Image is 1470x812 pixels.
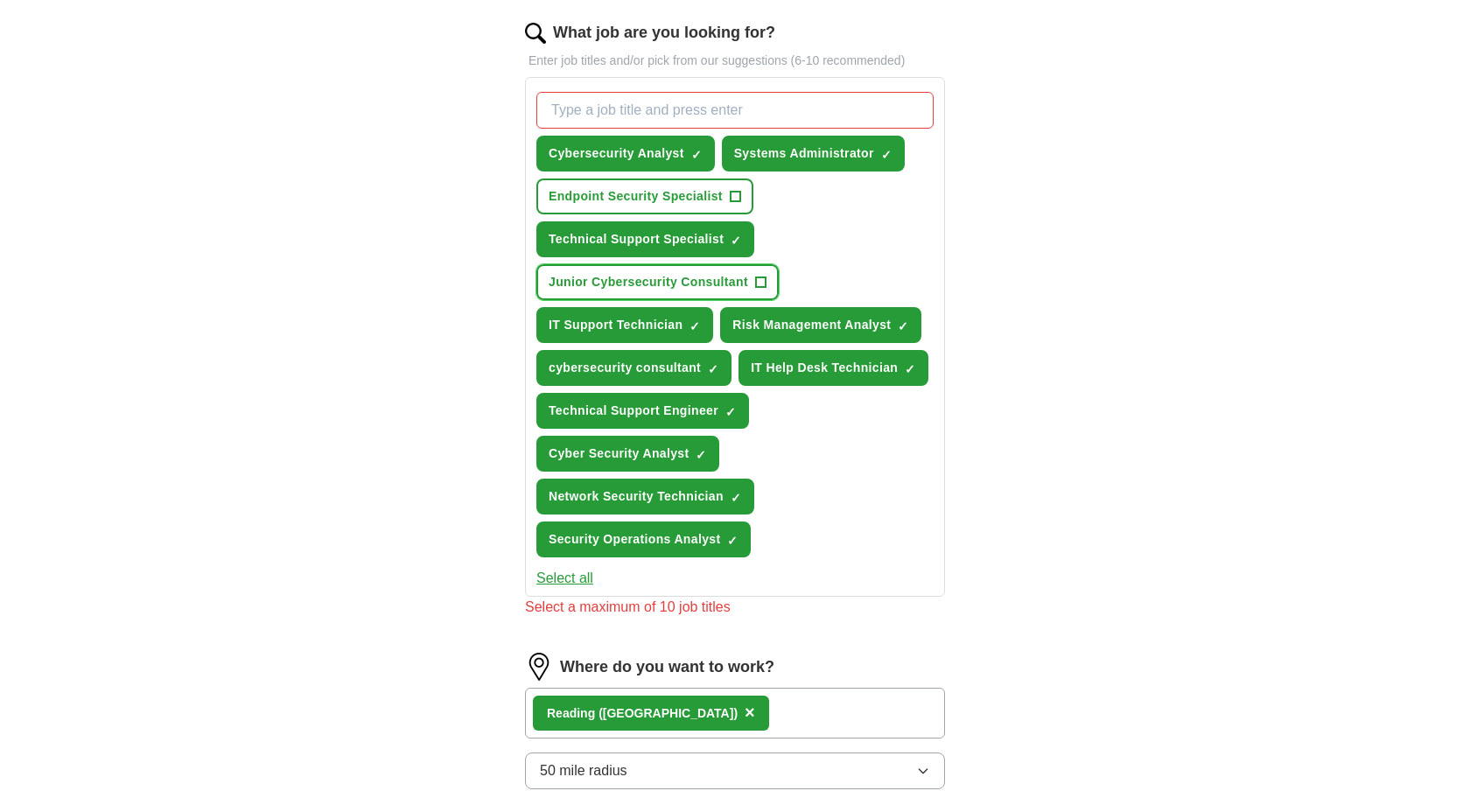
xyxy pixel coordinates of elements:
[738,350,928,386] button: IT Help Desk Technician✓
[536,178,753,214] button: Endpoint Security Specialist
[536,350,731,386] button: cybersecurity consultant✓
[745,703,755,722] span: ×
[536,221,754,257] button: Technical Support Specialist✓
[549,187,723,206] span: Endpoint Security Specialist
[525,52,945,70] p: Enter job titles and/or pick from our suggestions (6-10 recommended)
[731,491,741,505] span: ✓
[536,393,749,429] button: Technical Support Engineer✓
[720,307,921,343] button: Risk Management Analyst✓
[689,319,700,333] span: ✓
[536,307,713,343] button: IT Support Technician✓
[536,136,715,171] button: Cybersecurity Analyst✓
[549,530,720,549] span: Security Operations Analyst
[732,316,891,334] span: Risk Management Analyst
[536,436,719,472] button: Cyber Security Analyst✓
[549,444,689,463] span: Cyber Security Analyst
[525,752,945,789] button: 50 mile radius
[881,148,892,162] span: ✓
[725,405,736,419] span: ✓
[525,23,546,44] img: search.png
[549,402,718,420] span: Technical Support Engineer
[536,521,751,557] button: Security Operations Analyst✓
[540,760,627,781] span: 50 mile radius
[727,534,738,548] span: ✓
[898,319,908,333] span: ✓
[549,359,701,377] span: cybersecurity consultant
[536,92,934,129] input: Type a job title and press enter
[745,700,755,726] button: ×
[525,597,945,618] div: Select a maximum of 10 job titles
[708,362,718,376] span: ✓
[905,362,915,376] span: ✓
[547,706,595,720] strong: Reading
[549,273,748,291] span: Junior Cybersecurity Consultant
[751,359,898,377] span: IT Help Desk Technician
[525,653,553,681] img: location.png
[549,316,682,334] span: IT Support Technician
[731,234,741,248] span: ✓
[536,568,593,589] button: Select all
[691,148,702,162] span: ✓
[536,264,779,300] button: Junior Cybersecurity Consultant
[549,487,724,506] span: Network Security Technician
[560,655,774,679] label: Where do you want to work?
[598,706,738,720] span: ([GEOGRAPHIC_DATA])
[722,136,905,171] button: Systems Administrator✓
[549,230,724,248] span: Technical Support Specialist
[696,448,706,462] span: ✓
[553,21,775,45] label: What job are you looking for?
[536,479,754,514] button: Network Security Technician✓
[549,144,684,163] span: Cybersecurity Analyst
[734,144,874,163] span: Systems Administrator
